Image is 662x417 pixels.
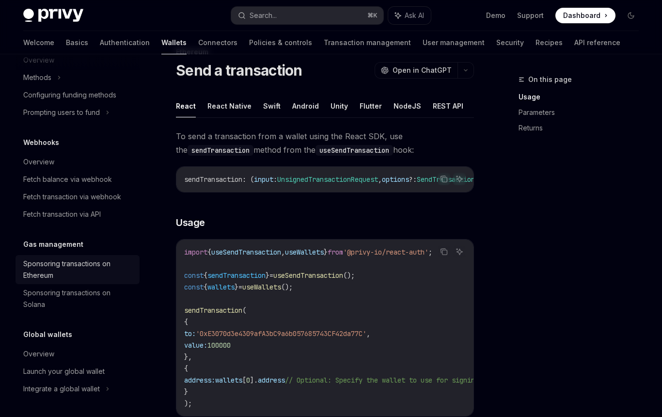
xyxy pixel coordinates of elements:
[258,376,285,385] span: address
[16,171,140,188] a: Fetch balance via webhook
[360,95,382,117] button: Flutter
[281,283,293,291] span: ();
[16,153,140,171] a: Overview
[281,248,285,257] span: ,
[23,89,116,101] div: Configuring funding methods
[486,11,505,20] a: Demo
[16,86,140,104] a: Configuring funding methods
[176,216,205,229] span: Usage
[405,11,424,20] span: Ask AI
[250,10,277,21] div: Search...
[273,175,277,184] span: :
[207,341,231,350] span: 100000
[328,248,343,257] span: from
[16,255,140,284] a: Sponsoring transactions on Ethereum
[331,95,348,117] button: Unity
[23,174,112,185] div: Fetch balance via webhook
[238,283,242,291] span: =
[161,31,187,54] a: Wallets
[184,353,192,361] span: },
[184,175,242,184] span: sendTransaction
[16,284,140,313] a: Sponsoring transactions on Solana
[188,145,253,156] code: sendTransaction
[519,89,646,105] a: Usage
[23,366,105,377] div: Launch your global wallet
[417,175,502,184] span: SendTransactionOptions
[519,105,646,120] a: Parameters
[453,173,466,185] button: Ask AI
[438,245,450,258] button: Copy the contents from the code block
[249,31,312,54] a: Policies & controls
[184,387,188,396] span: }
[367,12,378,19] span: ⌘ K
[433,95,463,117] button: REST API
[269,271,273,280] span: =
[176,129,474,157] span: To send a transaction from a wallet using the React SDK, use the method from the hook:
[273,271,343,280] span: useSendTransaction
[423,31,485,54] a: User management
[574,31,620,54] a: API reference
[623,8,639,23] button: Toggle dark mode
[23,239,83,250] h5: Gas management
[285,248,324,257] span: useWallets
[184,318,188,326] span: {
[254,175,273,184] span: input
[277,175,378,184] span: UnsignedTransactionRequest
[207,95,252,117] button: React Native
[23,191,121,203] div: Fetch transaction via webhook
[266,271,269,280] span: }
[215,376,242,385] span: wallets
[250,376,258,385] span: ].
[184,248,207,257] span: import
[184,364,188,373] span: {
[519,120,646,136] a: Returns
[23,72,51,83] div: Methods
[23,208,101,220] div: Fetch transaction via API
[23,258,134,281] div: Sponsoring transactions on Ethereum
[23,329,72,340] h5: Global wallets
[409,175,417,184] span: ?:
[343,248,428,257] span: '@privy-io/react-auth'
[16,188,140,206] a: Fetch transaction via webhook
[184,329,196,338] span: to:
[528,74,572,85] span: On this page
[23,383,100,395] div: Integrate a global wallet
[16,206,140,223] a: Fetch transaction via API
[292,95,319,117] button: Android
[23,31,54,54] a: Welcome
[242,283,281,291] span: useWallets
[207,283,235,291] span: wallets
[196,329,366,338] span: '0xE3070d3e4309afA3bC9a6b057685743CF42da77C'
[23,9,83,22] img: dark logo
[184,271,204,280] span: const
[555,8,615,23] a: Dashboard
[211,248,281,257] span: useSendTransaction
[563,11,600,20] span: Dashboard
[204,271,207,280] span: {
[378,175,382,184] span: ,
[23,348,54,360] div: Overview
[438,173,450,185] button: Copy the contents from the code block
[375,62,457,79] button: Open in ChatGPT
[204,283,207,291] span: {
[184,341,207,350] span: value:
[315,145,393,156] code: useSendTransaction
[496,31,524,54] a: Security
[16,363,140,380] a: Launch your global wallet
[382,175,409,184] span: options
[176,95,196,117] button: React
[235,283,238,291] span: }
[16,345,140,363] a: Overview
[324,31,411,54] a: Transaction management
[184,283,204,291] span: const
[394,95,421,117] button: NodeJS
[393,65,452,75] span: Open in ChatGPT
[388,7,431,24] button: Ask AI
[100,31,150,54] a: Authentication
[242,376,246,385] span: [
[453,245,466,258] button: Ask AI
[184,376,215,385] span: address:
[184,399,192,408] span: );
[23,156,54,168] div: Overview
[246,376,250,385] span: 0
